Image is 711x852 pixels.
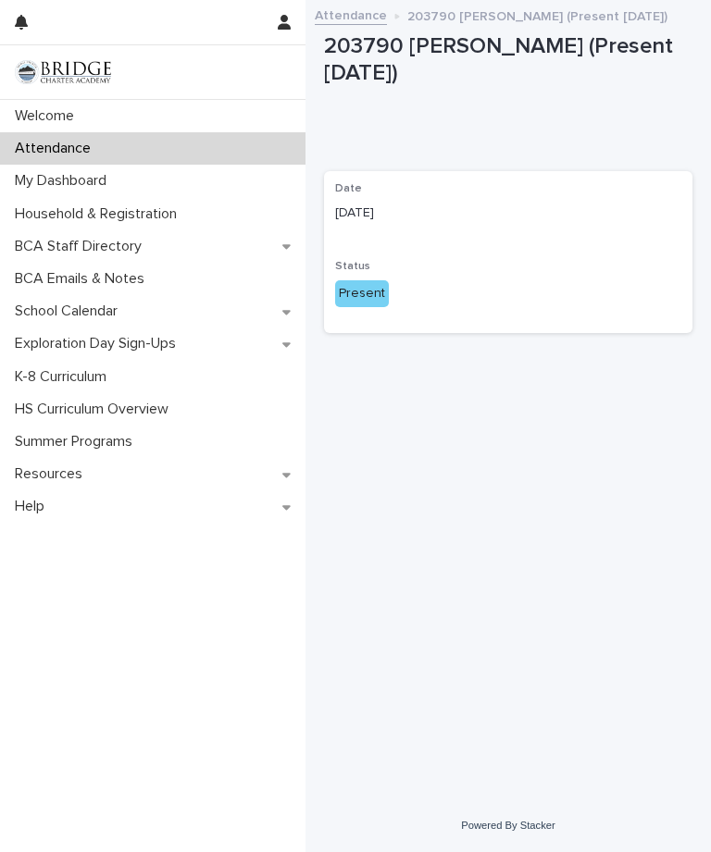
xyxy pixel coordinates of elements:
[7,433,147,451] p: Summer Programs
[324,33,692,87] p: 203790 [PERSON_NAME] (Present [DATE])
[7,303,132,320] p: School Calendar
[7,368,121,386] p: K-8 Curriculum
[461,820,555,831] a: Powered By Stacker
[315,4,387,25] a: Attendance
[407,5,667,25] p: 203790 [PERSON_NAME] (Present [DATE])
[7,238,156,255] p: BCA Staff Directory
[15,60,111,84] img: V1C1m3IdTEidaUdm9Hs0
[335,204,681,223] p: [DATE]
[335,261,370,272] span: Status
[7,172,121,190] p: My Dashboard
[7,205,192,223] p: Household & Registration
[7,401,183,418] p: HS Curriculum Overview
[7,465,97,483] p: Resources
[335,183,362,194] span: Date
[7,335,191,352] p: Exploration Day Sign-Ups
[7,270,159,288] p: BCA Emails & Notes
[335,280,389,307] div: Present
[7,107,89,125] p: Welcome
[7,498,59,515] p: Help
[7,140,106,157] p: Attendance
